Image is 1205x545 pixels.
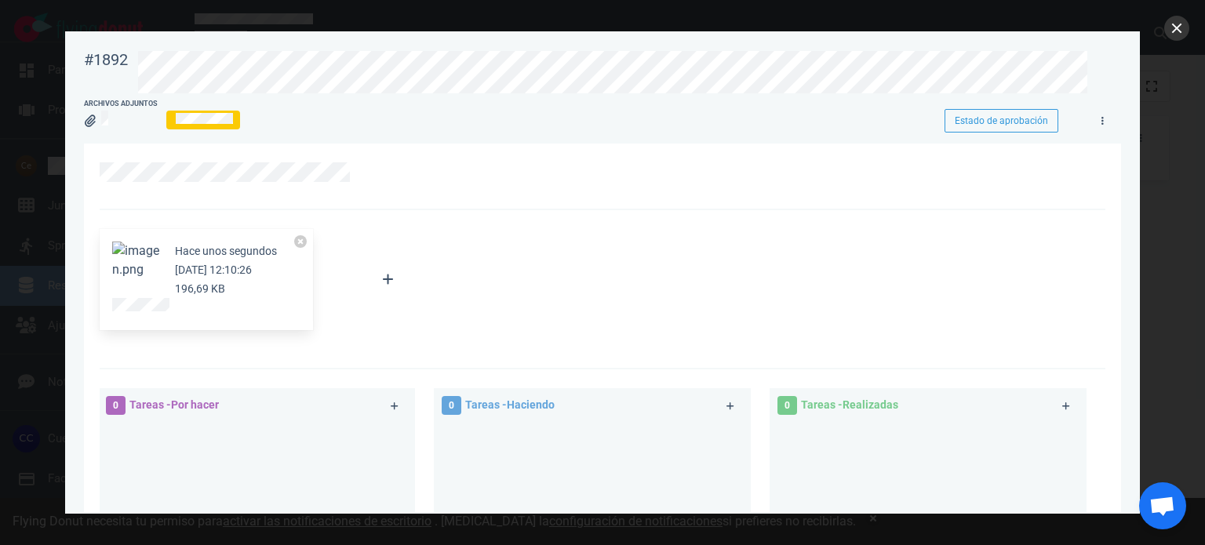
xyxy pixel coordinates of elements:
[785,400,790,411] font: 0
[843,398,898,411] font: Realizadas
[955,115,1048,126] font: Estado de aprobación
[1139,482,1186,529] a: Chat abierto
[507,398,555,411] font: Haciendo
[801,398,843,411] font: Tareas -
[945,109,1058,133] button: Estado de aprobación
[1164,16,1189,41] button: cerca
[84,50,128,69] font: #1892
[175,282,225,295] font: 196,69 KB
[171,398,219,411] font: Por hacer
[84,100,158,107] font: Archivos adjuntos
[175,263,252,276] font: [DATE] 12:10:26
[175,245,277,257] font: Hace unos segundos
[465,398,507,411] font: Tareas -
[113,400,118,411] font: 0
[112,242,162,279] button: Ampliar imagen
[129,398,171,411] font: Tareas -
[449,400,454,411] font: 0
